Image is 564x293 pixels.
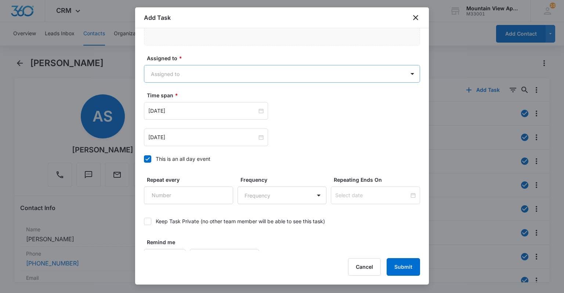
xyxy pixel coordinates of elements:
input: Select date [335,191,409,199]
div: Keep Task Private (no other team member will be able to see this task) [156,217,325,225]
label: Frequency [241,176,330,184]
input: May 16, 2023 [148,107,257,115]
div: This is an all day event [156,155,210,163]
h1: Add Task [144,13,171,22]
button: Cancel [348,258,381,276]
label: Repeating Ends On [334,176,423,184]
input: Number [144,187,233,204]
input: May 16, 2023 [148,133,257,141]
label: Assigned to [147,54,423,62]
input: Number [144,249,185,267]
label: Repeat every [147,176,236,184]
label: Time span [147,91,423,99]
button: Submit [387,258,420,276]
label: Remind me [147,238,188,246]
button: close [411,13,420,22]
